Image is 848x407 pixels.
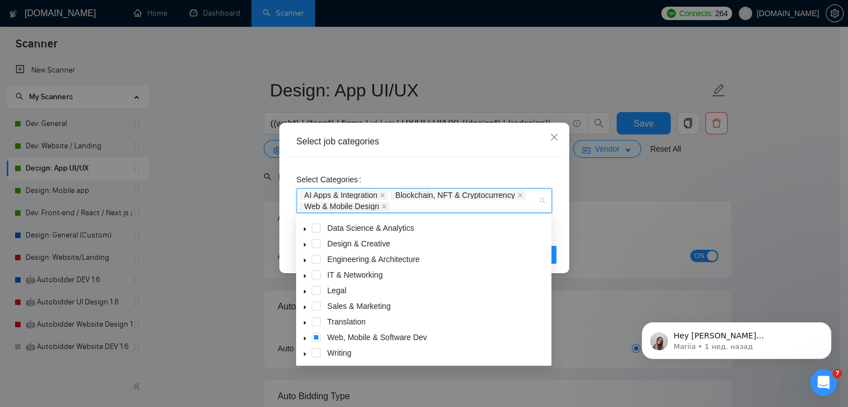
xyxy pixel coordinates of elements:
span: Engineering & Architecture [325,253,549,266]
span: close [550,133,559,142]
span: IT & Networking [325,268,549,282]
span: Data Science & Analytics [325,221,549,235]
span: Translation [325,315,549,328]
span: caret-down [302,320,308,326]
iframe: Intercom live chat [810,369,837,396]
span: Blockchain, NFT & Cryptocurrency [390,191,525,200]
span: Writing [327,348,351,357]
span: IT & Networking [327,270,382,279]
span: Writing [325,346,549,360]
span: Translation [327,317,366,326]
span: 7 [833,369,842,378]
span: close [380,192,385,198]
span: Web & Mobile Design [304,202,379,210]
span: Legal [327,286,346,295]
span: Design & Creative [327,239,390,248]
span: AI Apps & Integration [299,191,389,200]
span: Design & Creative [325,237,549,250]
span: caret-down [302,304,308,310]
input: Select Categories [392,202,394,211]
span: Legal [325,284,549,297]
span: caret-down [302,258,308,263]
div: Select job categories [297,135,552,148]
span: Engineering & Architecture [327,255,420,264]
span: Web, Mobile & Software Dev [327,333,427,342]
span: close [381,203,387,209]
span: Data Science & Analytics [327,224,414,232]
span: caret-down [302,273,308,279]
span: close [517,192,523,198]
span: Web, Mobile & Software Dev [325,331,549,344]
span: caret-down [302,289,308,294]
span: Blockchain, NFT & Cryptocurrency [395,191,515,199]
span: Sales & Marketing [325,299,549,313]
span: Sales & Marketing [327,302,391,311]
span: caret-down [302,351,308,357]
span: caret-down [302,242,308,248]
span: caret-down [302,336,308,341]
span: Web & Mobile Design [299,202,390,211]
span: caret-down [302,226,308,232]
label: Select Categories [297,171,366,188]
iframe: Intercom notifications сообщение [625,299,848,377]
span: AI Apps & Integration [304,191,378,199]
button: Close [539,123,569,153]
